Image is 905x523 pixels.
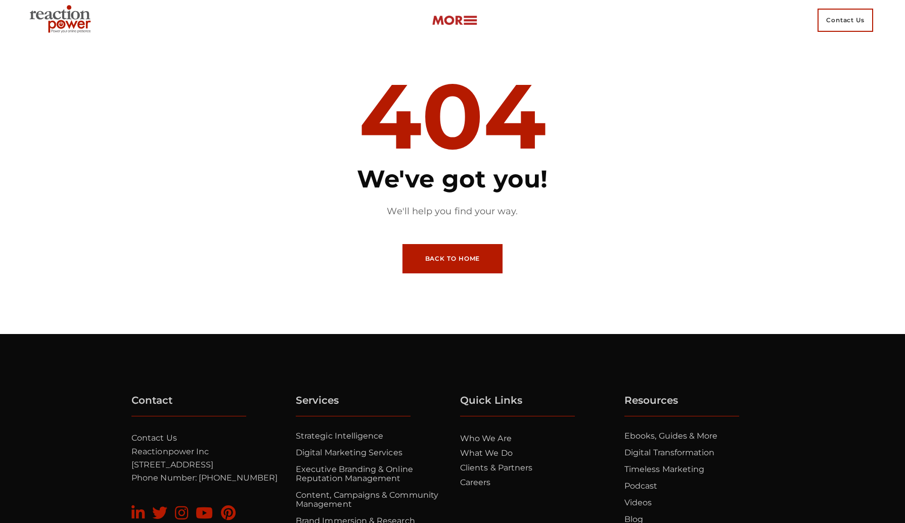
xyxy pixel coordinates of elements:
[296,431,383,441] a: Strategic Intelligence
[460,478,490,487] a: Careers
[296,395,411,416] h5: Services
[425,256,480,262] span: Back to Home
[460,434,512,443] a: Who we are
[296,490,438,509] a: Content, Campaigns & Community Management
[460,463,532,472] a: Clients & Partners
[818,9,873,32] span: Contact Us
[624,481,657,491] a: Podcast
[131,432,284,485] p: Reactionpower Inc [STREET_ADDRESS] Phone Number: [PHONE_NUMBER]
[25,2,99,38] img: Executive Branding | Personal Branding Agency
[402,244,503,273] a: Back to Home
[296,448,402,457] a: Digital Marketing Services
[460,395,575,416] h5: Quick Links
[296,71,609,162] strong: 404
[361,204,544,219] p: We'll help you find your way.
[460,448,513,458] a: What we do
[131,433,177,443] a: Contact Us
[131,395,246,416] h5: Contact
[624,464,704,474] a: Timeless Marketing
[432,15,477,26] img: more-btn.png
[624,395,739,416] h5: Resources
[296,464,413,483] a: Executive Branding & Online Reputation Management
[624,498,652,507] a: Videos
[624,448,714,457] a: Digital Transformation
[296,164,609,194] h1: We've got you!
[624,431,717,441] a: Ebooks, Guides & More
